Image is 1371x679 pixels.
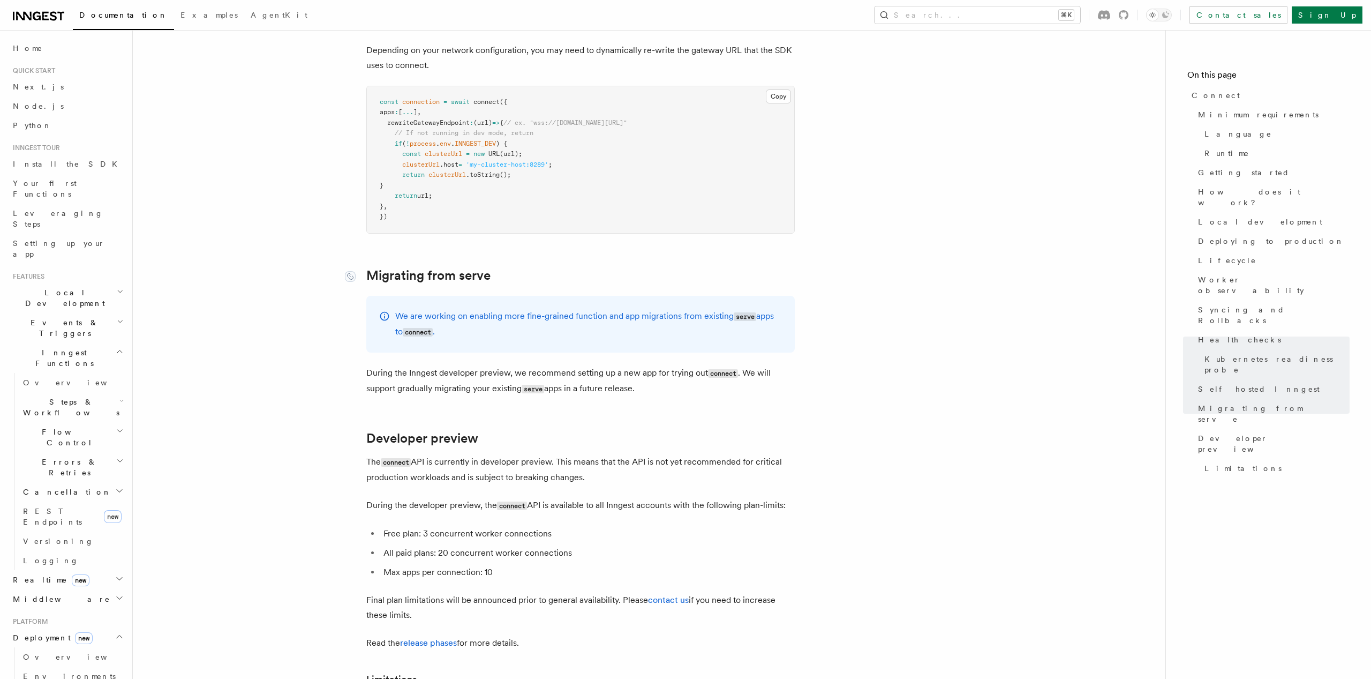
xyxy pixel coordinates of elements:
[19,452,126,482] button: Errors & Retries
[395,309,782,340] p: We are working on enabling more fine-grained function and app migrations from existing apps to .
[13,121,52,130] span: Python
[473,150,485,158] span: new
[496,140,507,147] span: ) {
[875,6,1080,24] button: Search...⌘K
[23,507,82,526] span: REST Endpoints
[648,595,689,605] a: contact us
[395,108,398,116] span: :
[19,422,126,452] button: Flow Control
[9,570,126,590] button: Realtimenew
[1204,148,1249,159] span: Runtime
[19,551,126,570] a: Logging
[1194,182,1350,212] a: How does it work?
[1194,330,1350,349] a: Health checks
[387,119,470,126] span: rewriteGatewayEndpoint
[366,593,795,623] p: Final plan limitations will be announced prior to general availability. Please if you need to inc...
[522,385,544,394] code: serve
[1198,433,1350,454] span: Developer preview
[497,502,527,511] code: connect
[402,98,440,106] span: connection
[9,116,126,135] a: Python
[9,272,44,281] span: Features
[1200,349,1350,379] a: Kubernetes readiness probe
[428,171,466,178] span: clusterUrl
[9,594,110,605] span: Middleware
[9,373,126,570] div: Inngest Functions
[1198,186,1350,208] span: How does it work?
[13,43,43,54] span: Home
[366,43,795,73] p: Depending on your network configuration, you may need to dynamically re-write the gateway URL tha...
[380,203,383,210] span: }
[23,537,94,546] span: Versioning
[455,140,496,147] span: INNGEST_DEV
[425,150,462,158] span: clusterUrl
[366,431,478,446] a: Developer preview
[1194,163,1350,182] a: Getting started
[9,39,126,58] a: Home
[9,234,126,264] a: Setting up your app
[1194,232,1350,251] a: Deploying to production
[380,565,795,580] li: Max apps per connection: 10
[19,397,119,418] span: Steps & Workflows
[1059,10,1074,20] kbd: ⌘K
[1198,403,1350,424] span: Migrating from serve
[1187,86,1350,105] a: Connect
[451,98,470,106] span: await
[413,108,417,116] span: ]
[402,171,425,178] span: return
[470,119,473,126] span: :
[402,108,413,116] span: ...
[548,161,552,168] span: ;
[1187,69,1350,86] h4: On this page
[19,457,116,478] span: Errors & Retries
[9,174,126,204] a: Your first Functions
[1198,304,1350,326] span: Syncing and Rollbacks
[366,498,795,513] p: During the developer preview, the API is available to all Inngest accounts with the following pla...
[75,632,93,644] span: new
[9,628,126,647] button: Deploymentnew
[402,161,440,168] span: clusterUrl
[366,454,795,485] p: The API is currently in developer preview. This means that the API is not yet recommended for cri...
[9,287,117,309] span: Local Development
[417,108,421,116] span: ,
[9,144,60,152] span: Inngest tour
[500,98,507,106] span: ({
[1198,109,1319,120] span: Minimum requirements
[1198,384,1320,394] span: Self hosted Inngest
[23,378,133,387] span: Overview
[13,209,103,228] span: Leveraging Steps
[174,3,244,29] a: Examples
[381,458,411,467] code: connect
[9,574,89,585] span: Realtime
[417,192,432,199] span: url;
[383,203,387,210] span: ,
[23,653,133,661] span: Overview
[9,617,48,626] span: Platform
[1200,124,1350,144] a: Language
[366,636,795,651] p: Read the for more details.
[366,268,491,283] a: Migrating from serve
[380,98,398,106] span: const
[402,140,406,147] span: (
[443,98,447,106] span: =
[380,546,795,561] li: All paid plans: 20 concurrent worker connections
[708,369,738,378] code: connect
[9,313,126,343] button: Events & Triggers
[503,119,627,126] span: // ex. "wss://[DOMAIN_NAME][URL]"
[1194,399,1350,429] a: Migrating from serve
[19,487,111,497] span: Cancellation
[19,532,126,551] a: Versioning
[251,11,307,19] span: AgentKit
[19,427,116,448] span: Flow Control
[13,239,105,258] span: Setting up your app
[400,638,457,648] a: release phases
[410,140,436,147] span: process
[9,204,126,234] a: Leveraging Steps
[734,312,756,322] code: serve
[13,160,124,168] span: Install the SDK
[500,119,503,126] span: {
[403,328,433,337] code: connect
[466,150,470,158] span: =
[1192,90,1240,101] span: Connect
[395,192,417,199] span: return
